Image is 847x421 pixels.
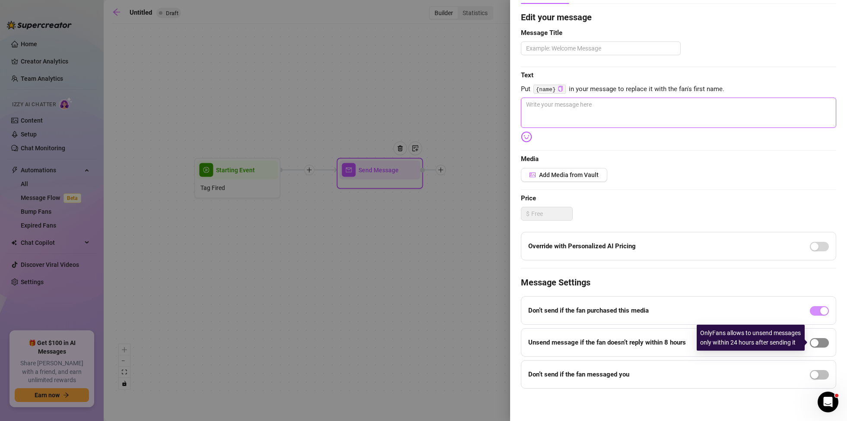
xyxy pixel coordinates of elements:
[521,84,836,95] span: Put in your message to replace it with the fan's first name.
[539,171,599,178] span: Add Media from Vault
[521,155,539,163] strong: Media
[521,276,836,288] h4: Message Settings
[528,370,629,378] strong: Don’t send if the fan messaged you
[528,242,636,250] strong: Override with Personalized AI Pricing
[528,307,649,314] strong: Don’t send if the fan purchased this media
[818,392,838,412] iframe: Intercom live chat
[531,207,572,220] input: Free
[521,71,533,79] strong: Text
[521,194,536,202] strong: Price
[521,12,592,22] strong: Edit your message
[697,325,805,351] div: OnlyFans allows to unsend messages only within 24 hours after sending it
[558,86,563,92] button: Click to Copy
[521,29,562,37] strong: Message Title
[521,168,607,182] button: Add Media from Vault
[521,131,532,142] img: svg%3e
[528,339,686,346] strong: Unsend message if the fan doesn’t reply within 8 hours
[558,86,563,92] span: copy
[533,85,566,94] code: {name}
[530,172,536,178] span: picture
